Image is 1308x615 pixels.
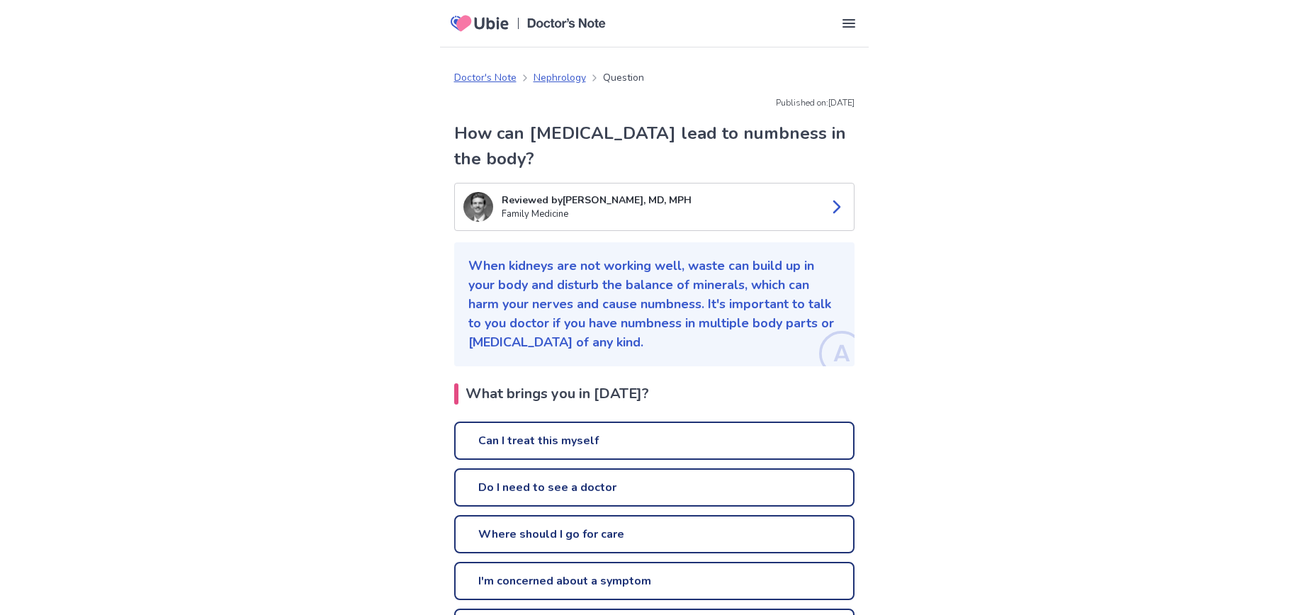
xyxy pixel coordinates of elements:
a: Garrett KneeseReviewed by[PERSON_NAME], MD, MPHFamily Medicine [454,183,855,231]
a: Doctor's Note [454,70,517,85]
img: Garrett Kneese [463,192,493,222]
p: Published on: [DATE] [454,96,855,109]
h2: What brings you in [DATE]? [454,383,855,405]
a: Nephrology [534,70,586,85]
nav: breadcrumb [454,70,644,85]
a: Do I need to see a doctor [454,468,855,507]
a: I'm concerned about a symptom [454,562,855,600]
a: Where should I go for care [454,515,855,553]
p: Question [603,70,644,85]
p: When kidneys are not working well, waste can build up in your body and disturb the balance of min... [468,256,840,352]
p: Family Medicine [502,208,817,222]
img: Doctors Note Logo [527,18,606,28]
h1: How can [MEDICAL_DATA] lead to numbness in the body? [454,120,855,171]
a: Can I treat this myself [454,422,855,460]
p: Reviewed by [PERSON_NAME], MD, MPH [502,193,817,208]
